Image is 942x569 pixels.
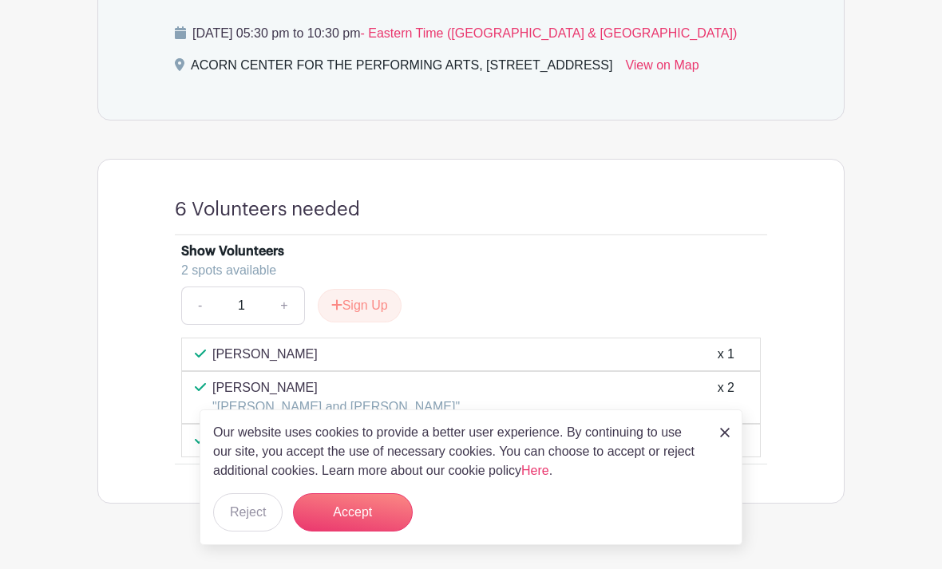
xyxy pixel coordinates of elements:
[212,345,318,364] p: [PERSON_NAME]
[720,428,730,437] img: close_button-5f87c8562297e5c2d7936805f587ecaba9071eb48480494691a3f1689db116b3.svg
[212,378,460,397] p: [PERSON_NAME]
[318,289,402,322] button: Sign Up
[181,242,284,261] div: Show Volunteers
[293,493,413,531] button: Accept
[175,24,767,43] p: [DATE] 05:30 pm to 10:30 pm
[718,345,734,364] div: x 1
[360,26,737,40] span: - Eastern Time ([GEOGRAPHIC_DATA] & [GEOGRAPHIC_DATA])
[264,286,304,325] a: +
[213,493,283,531] button: Reject
[521,464,549,477] a: Here
[213,423,703,480] p: Our website uses cookies to provide a better user experience. By continuing to use our site, you ...
[181,261,748,280] div: 2 spots available
[212,397,460,417] p: "[PERSON_NAME] and [PERSON_NAME]"
[191,56,612,81] div: ACORN CENTER FOR THE PERFORMING ARTS, [STREET_ADDRESS]
[175,198,360,221] h4: 6 Volunteers needed
[718,378,734,417] div: x 2
[625,56,699,81] a: View on Map
[181,286,218,325] a: -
